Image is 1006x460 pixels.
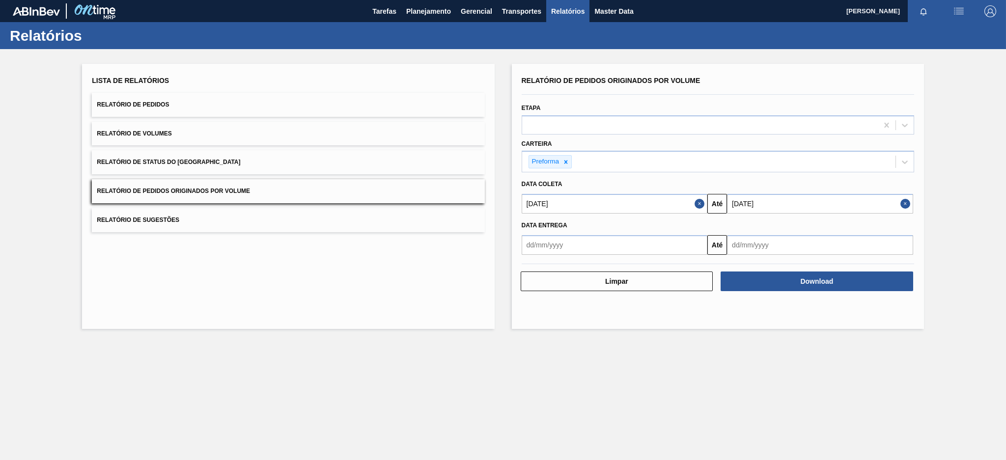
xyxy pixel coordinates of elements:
button: Até [707,235,727,255]
img: Logout [984,5,996,17]
button: Notificações [908,4,939,18]
span: Relatório de Pedidos Originados por Volume [522,77,700,84]
span: Relatório de Pedidos [97,101,169,108]
button: Relatório de Volumes [92,122,484,146]
span: Data entrega [522,222,567,229]
img: userActions [953,5,965,17]
span: Relatório de Sugestões [97,216,179,223]
button: Download [721,271,913,291]
button: Até [707,194,727,214]
span: Tarefas [372,5,396,17]
h1: Relatórios [10,30,184,41]
span: Transportes [502,5,541,17]
span: Planejamento [406,5,451,17]
input: dd/mm/yyyy [727,235,913,255]
span: Relatório de Status do [GEOGRAPHIC_DATA] [97,159,240,165]
button: Limpar [521,271,713,291]
button: Relatório de Sugestões [92,208,484,232]
span: Master Data [594,5,633,17]
button: Close [695,194,707,214]
button: Relatório de Pedidos [92,93,484,117]
span: Relatório de Volumes [97,130,171,137]
label: Carteira [522,140,552,147]
span: Relatórios [551,5,585,17]
button: Relatório de Pedidos Originados por Volume [92,179,484,203]
button: Relatório de Status do [GEOGRAPHIC_DATA] [92,150,484,174]
input: dd/mm/yyyy [522,194,708,214]
label: Etapa [522,105,541,111]
input: dd/mm/yyyy [522,235,708,255]
img: TNhmsLtSVTkK8tSr43FrP2fwEKptu5GPRR3wAAAABJRU5ErkJggg== [13,7,60,16]
span: Data coleta [522,181,562,188]
span: Lista de Relatórios [92,77,169,84]
button: Close [900,194,913,214]
input: dd/mm/yyyy [727,194,913,214]
span: Gerencial [461,5,492,17]
div: Preforma [529,156,561,168]
span: Relatório de Pedidos Originados por Volume [97,188,250,194]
